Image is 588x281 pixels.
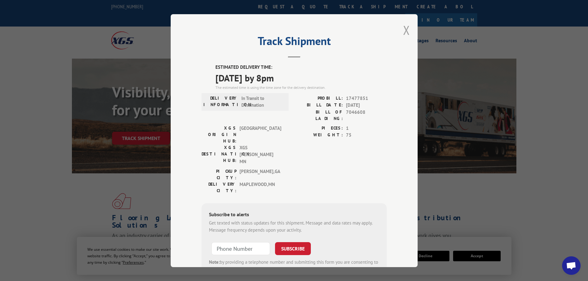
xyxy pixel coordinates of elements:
[240,125,281,144] span: [GEOGRAPHIC_DATA]
[346,95,387,102] span: 17477851
[562,256,581,275] div: Open chat
[346,102,387,109] span: [DATE]
[294,102,343,109] label: BILL DATE:
[294,125,343,132] label: PIECES:
[209,259,379,280] div: by providing a telephone number and submitting this form you are consenting to be contacted by SM...
[209,259,220,265] strong: Note:
[403,22,410,38] button: Close modal
[209,220,379,233] div: Get texted with status updates for this shipment. Message and data rates may apply. Message frequ...
[240,181,281,194] span: MAPLEWOOD , MN
[240,144,281,165] span: XGS [PERSON_NAME] MN
[215,71,387,85] span: [DATE] by 8pm
[275,242,311,255] button: SUBSCRIBE
[346,132,387,139] span: 75
[215,64,387,71] label: ESTIMATED DELIVERY TIME:
[346,109,387,122] span: 7046608
[202,144,236,165] label: XGS DESTINATION HUB:
[294,95,343,102] label: PROBILL:
[202,125,236,144] label: XGS ORIGIN HUB:
[202,37,387,48] h2: Track Shipment
[346,125,387,132] span: 1
[202,181,236,194] label: DELIVERY CITY:
[240,168,281,181] span: [PERSON_NAME] , GA
[211,242,270,255] input: Phone Number
[202,168,236,181] label: PICKUP CITY:
[294,132,343,139] label: WEIGHT:
[209,211,379,220] div: Subscribe to alerts
[203,95,238,109] label: DELIVERY INFORMATION:
[215,85,387,90] div: The estimated time is using the time zone for the delivery destination.
[294,109,343,122] label: BILL OF LADING:
[241,95,283,109] span: In Transit to Destination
